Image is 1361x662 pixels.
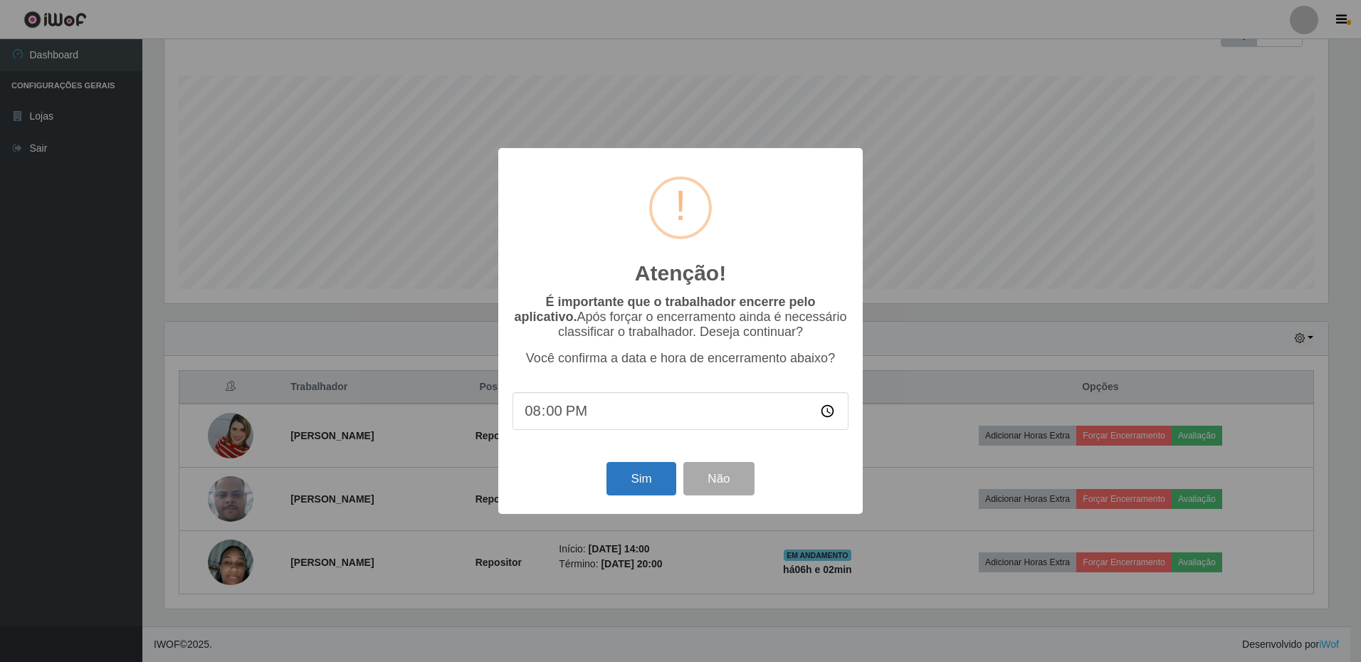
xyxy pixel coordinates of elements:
h2: Atenção! [635,261,726,286]
p: Você confirma a data e hora de encerramento abaixo? [513,351,848,366]
button: Não [683,462,754,495]
b: É importante que o trabalhador encerre pelo aplicativo. [514,295,815,324]
p: Após forçar o encerramento ainda é necessário classificar o trabalhador. Deseja continuar? [513,295,848,340]
button: Sim [606,462,676,495]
